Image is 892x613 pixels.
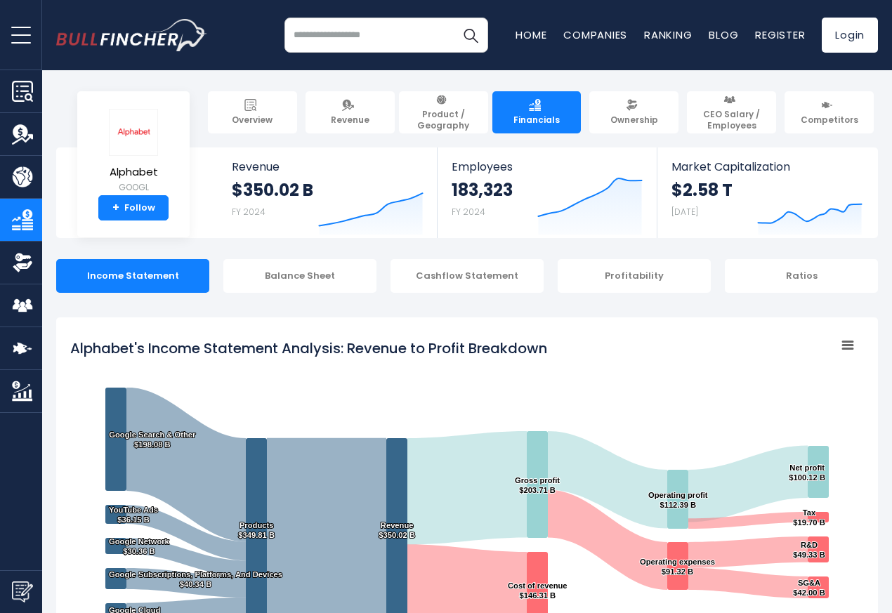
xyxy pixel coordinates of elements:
strong: + [112,202,119,214]
a: Register [755,27,805,42]
text: Gross profit $203.71 B [515,476,560,494]
a: Overview [208,91,297,133]
span: Financials [513,114,560,126]
span: Ownership [610,114,658,126]
a: Financials [492,91,582,133]
span: Revenue [232,160,424,173]
a: Revenue $350.02 B FY 2024 [218,147,438,238]
strong: $2.58 T [671,179,733,201]
text: Revenue $350.02 B [379,521,415,539]
text: Google Search & Other $198.08 B [109,430,196,449]
a: Market Capitalization $2.58 T [DATE] [657,147,877,238]
small: FY 2024 [452,206,485,218]
a: Employees 183,323 FY 2024 [438,147,656,238]
a: Companies [563,27,627,42]
a: Ranking [644,27,692,42]
button: Search [453,18,488,53]
div: Ratios [725,259,878,293]
span: Revenue [331,114,369,126]
text: Products $349.81 B [238,521,275,539]
a: Revenue [306,91,395,133]
div: Profitability [558,259,711,293]
a: +Follow [98,195,169,220]
div: Income Statement [56,259,209,293]
a: Product / Geography [399,91,488,133]
img: bullfincher logo [56,19,207,51]
text: Operating expenses $91.32 B [640,558,715,576]
text: SG&A $42.00 B [793,579,825,597]
text: Google Network $30.36 B [109,537,170,555]
div: Cashflow Statement [391,259,544,293]
text: R&D $49.33 B [793,541,825,559]
text: Cost of revenue $146.31 B [508,581,568,600]
text: Tax $19.70 B [793,508,825,527]
a: Go to homepage [56,19,207,51]
a: Ownership [589,91,678,133]
strong: $350.02 B [232,179,313,201]
small: GOOGL [109,181,158,194]
text: YouTube Ads $36.15 B [109,506,158,524]
small: [DATE] [671,206,698,218]
img: Ownership [12,252,33,273]
div: Balance Sheet [223,259,376,293]
text: Net profit $100.12 B [789,463,825,482]
a: Competitors [785,91,874,133]
span: CEO Salary / Employees [693,109,770,131]
span: Competitors [801,114,858,126]
a: Login [822,18,878,53]
strong: 183,323 [452,179,513,201]
span: Market Capitalization [671,160,863,173]
span: Product / Geography [405,109,482,131]
a: Alphabet GOOGL [108,108,159,196]
text: Google Subscriptions, Platforms, And Devices $40.34 B [109,570,282,588]
span: Employees [452,160,642,173]
small: FY 2024 [232,206,265,218]
span: Overview [232,114,273,126]
tspan: Alphabet's Income Statement Analysis: Revenue to Profit Breakdown [70,338,547,358]
a: Blog [709,27,738,42]
a: CEO Salary / Employees [687,91,776,133]
span: Alphabet [109,166,158,178]
a: Home [516,27,546,42]
text: Operating profit $112.39 B [648,491,708,509]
